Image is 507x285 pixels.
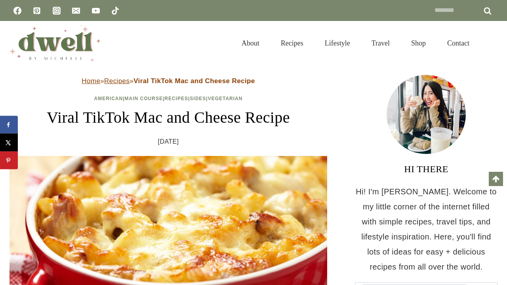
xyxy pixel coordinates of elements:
[489,172,503,186] a: Scroll to top
[400,29,436,57] a: Shop
[133,77,255,85] strong: Viral TikTok Mac and Cheese Recipe
[94,96,123,101] a: American
[436,29,480,57] a: Contact
[208,96,243,101] a: Vegetarian
[158,136,179,148] time: [DATE]
[94,96,243,101] span: | | | |
[10,25,101,61] img: DWELL by michelle
[49,3,65,19] a: Instagram
[107,3,123,19] a: TikTok
[190,96,206,101] a: Sides
[355,184,497,274] p: Hi! I'm [PERSON_NAME]. Welcome to my little corner of the internet filled with simple recipes, tr...
[270,29,314,57] a: Recipes
[68,3,84,19] a: Email
[29,3,45,19] a: Pinterest
[10,106,327,129] h1: Viral TikTok Mac and Cheese Recipe
[125,96,163,101] a: Main Course
[104,77,130,85] a: Recipes
[361,29,400,57] a: Travel
[355,162,497,176] h3: HI THERE
[231,29,270,57] a: About
[82,77,255,85] span: » »
[314,29,361,57] a: Lifestyle
[484,36,497,50] button: View Search Form
[82,77,100,85] a: Home
[88,3,104,19] a: YouTube
[164,96,188,101] a: Recipes
[10,3,25,19] a: Facebook
[231,29,480,57] nav: Primary Navigation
